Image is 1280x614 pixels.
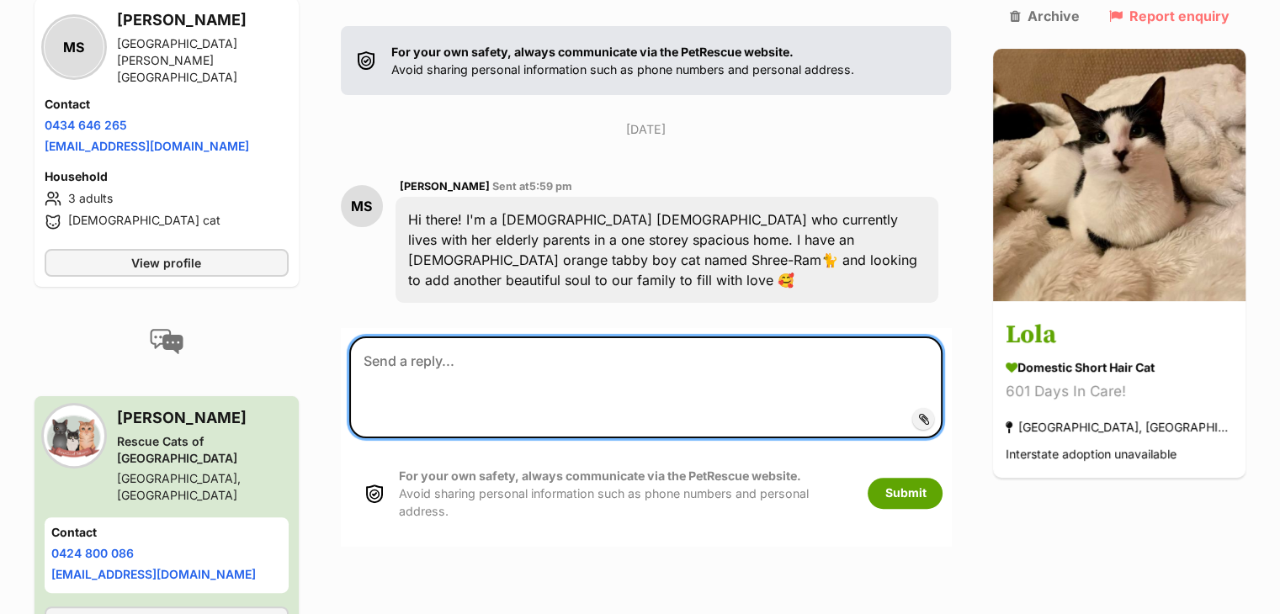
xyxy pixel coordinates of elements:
div: Hi there! I'm a [DEMOGRAPHIC_DATA] [DEMOGRAPHIC_DATA] who currently lives with her elderly parent... [396,197,939,303]
strong: For your own safety, always communicate via the PetRescue website. [399,468,801,483]
a: 0434 646 265 [45,118,127,132]
a: [EMAIL_ADDRESS][DOMAIN_NAME] [45,139,249,153]
img: Lola [993,49,1245,301]
div: [GEOGRAPHIC_DATA], [GEOGRAPHIC_DATA] [1006,416,1233,439]
h4: Contact [51,524,282,541]
h4: Contact [45,96,289,113]
a: Archive [1010,8,1080,24]
strong: For your own safety, always communicate via the PetRescue website. [391,45,794,59]
p: [DATE] [341,120,952,138]
span: Interstate adoption unavailable [1006,447,1176,462]
a: View profile [45,249,289,277]
a: Report enquiry [1109,8,1230,24]
h3: [PERSON_NAME] [117,406,289,430]
div: MS [45,18,104,77]
div: MS [341,185,383,227]
span: Sent at [492,180,572,193]
span: 5:59 pm [529,180,572,193]
h3: Lola [1006,317,1233,355]
h3: [PERSON_NAME] [117,8,289,32]
img: conversation-icon-4a6f8262b818ee0b60e3300018af0b2d0b884aa5de6e9bcb8d3d4eeb1a70a7c4.svg [150,329,183,354]
div: [GEOGRAPHIC_DATA], [GEOGRAPHIC_DATA] [117,470,289,504]
p: Avoid sharing personal information such as phone numbers and personal address. [391,43,854,79]
img: Rescue Cats of Melbourne profile pic [45,406,104,465]
button: Submit [868,478,943,508]
div: Domestic Short Hair Cat [1006,359,1233,377]
a: Lola Domestic Short Hair Cat 601 Days In Care! [GEOGRAPHIC_DATA], [GEOGRAPHIC_DATA] Interstate ad... [993,304,1245,479]
li: [DEMOGRAPHIC_DATA] cat [45,212,289,232]
li: 3 adults [45,188,289,209]
div: Rescue Cats of [GEOGRAPHIC_DATA] [117,433,289,467]
a: 0424 800 086 [51,546,134,560]
div: 601 Days In Care! [1006,381,1233,404]
p: Avoid sharing personal information such as phone numbers and personal address. [399,467,851,521]
h4: Household [45,168,289,185]
a: [EMAIL_ADDRESS][DOMAIN_NAME] [51,567,256,581]
div: [GEOGRAPHIC_DATA][PERSON_NAME][GEOGRAPHIC_DATA] [117,35,289,86]
span: View profile [131,254,201,272]
span: [PERSON_NAME] [400,180,490,193]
